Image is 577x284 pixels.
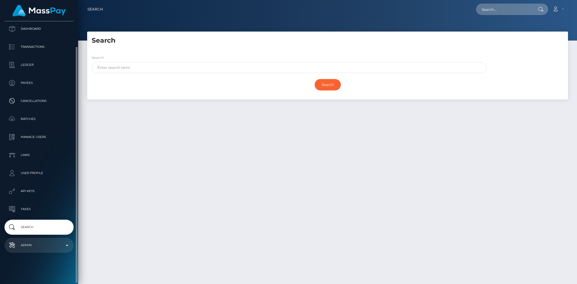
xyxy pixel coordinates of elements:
[7,115,71,124] p: Batches
[7,96,71,105] p: Cancellations
[7,187,71,196] p: API Keys
[315,79,341,90] input: Search
[5,21,74,36] a: Dashboard
[5,93,74,108] a: Cancellations
[5,184,74,199] a: API Keys
[7,169,71,178] p: User Profile
[7,24,71,33] p: Dashboard
[92,55,104,60] label: Search
[476,4,533,15] input: Search...
[5,166,74,181] a: User Profile
[7,60,71,69] p: Ledger
[5,202,74,217] a: Taxes
[12,5,66,17] img: MassPay Logo
[5,75,74,90] a: Payees
[7,241,71,250] p: Admin
[5,220,74,235] a: Search
[5,130,74,145] a: Manage Users
[7,151,71,160] p: Links
[87,3,103,16] a: Search
[5,148,74,163] a: Links
[92,36,563,45] h5: Search
[7,78,71,87] p: Payees
[7,223,71,232] p: Search
[5,39,74,54] a: Transactions
[92,62,487,73] input: Enter search term
[7,133,71,142] p: Manage Users
[5,238,74,253] a: Admin
[7,205,71,214] p: Taxes
[5,57,74,72] a: Ledger
[7,42,71,51] p: Transactions
[5,111,74,127] a: Batches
